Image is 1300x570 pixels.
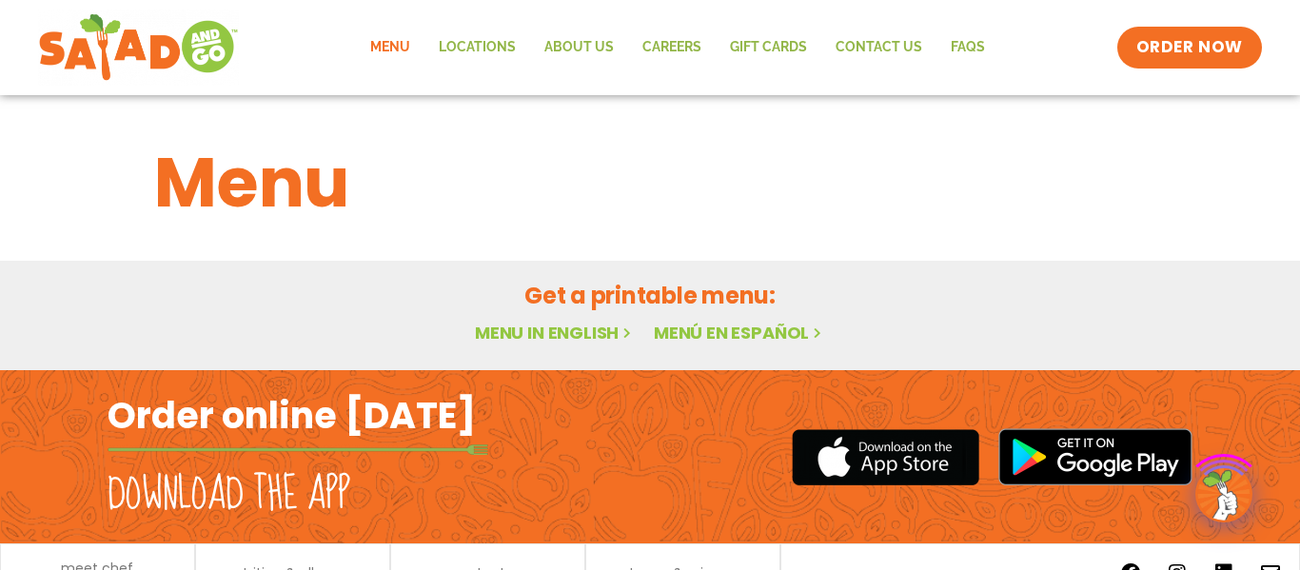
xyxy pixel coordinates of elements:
img: new-SAG-logo-768×292 [38,10,239,86]
a: ORDER NOW [1117,27,1262,69]
span: ORDER NOW [1136,36,1243,59]
a: FAQs [936,26,999,69]
a: GIFT CARDS [716,26,821,69]
img: fork [108,444,488,455]
a: Menú en español [654,321,825,344]
a: About Us [530,26,628,69]
img: google_play [998,428,1192,485]
h2: Order online [DATE] [108,392,476,439]
a: Menu in English [475,321,635,344]
h2: Download the app [108,468,350,521]
nav: Menu [356,26,999,69]
a: Contact Us [821,26,936,69]
h1: Menu [154,131,1146,234]
a: Careers [628,26,716,69]
h2: Get a printable menu: [154,279,1146,312]
img: appstore [792,426,979,488]
a: Menu [356,26,424,69]
a: Locations [424,26,530,69]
